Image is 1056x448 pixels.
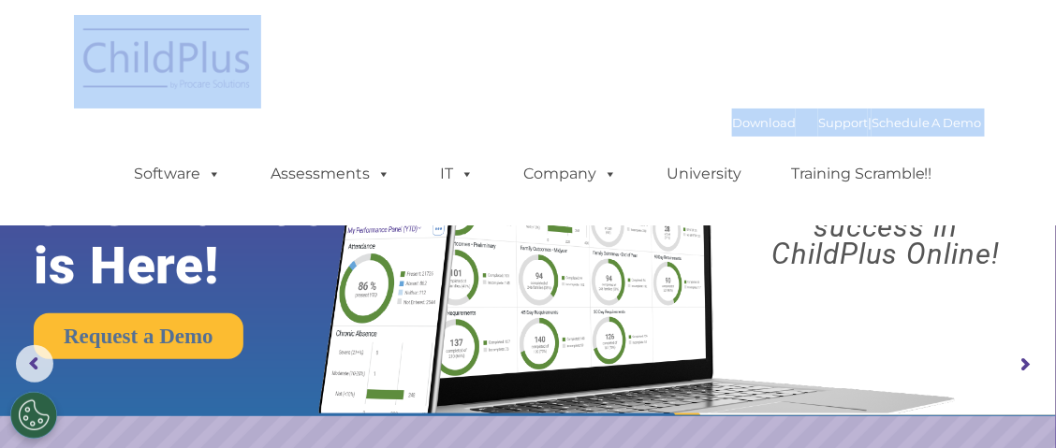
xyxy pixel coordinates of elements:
[818,115,868,130] a: Support
[74,15,261,108] img: ChildPlus by Procare Solutions
[732,115,796,130] a: Download
[648,155,760,193] a: University
[34,313,243,359] a: Request a Demo
[772,155,951,193] a: Training Scramble!!
[10,392,57,439] button: Cookies Settings
[115,155,240,193] a: Software
[505,155,636,193] a: Company
[34,121,371,295] rs-layer: The Future of ChildPlus is Here!
[252,155,409,193] a: Assessments
[421,155,492,193] a: IT
[729,132,1043,267] rs-layer: Boost your productivity and streamline your success in ChildPlus Online!
[732,115,982,130] font: |
[872,115,982,130] a: Schedule A Demo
